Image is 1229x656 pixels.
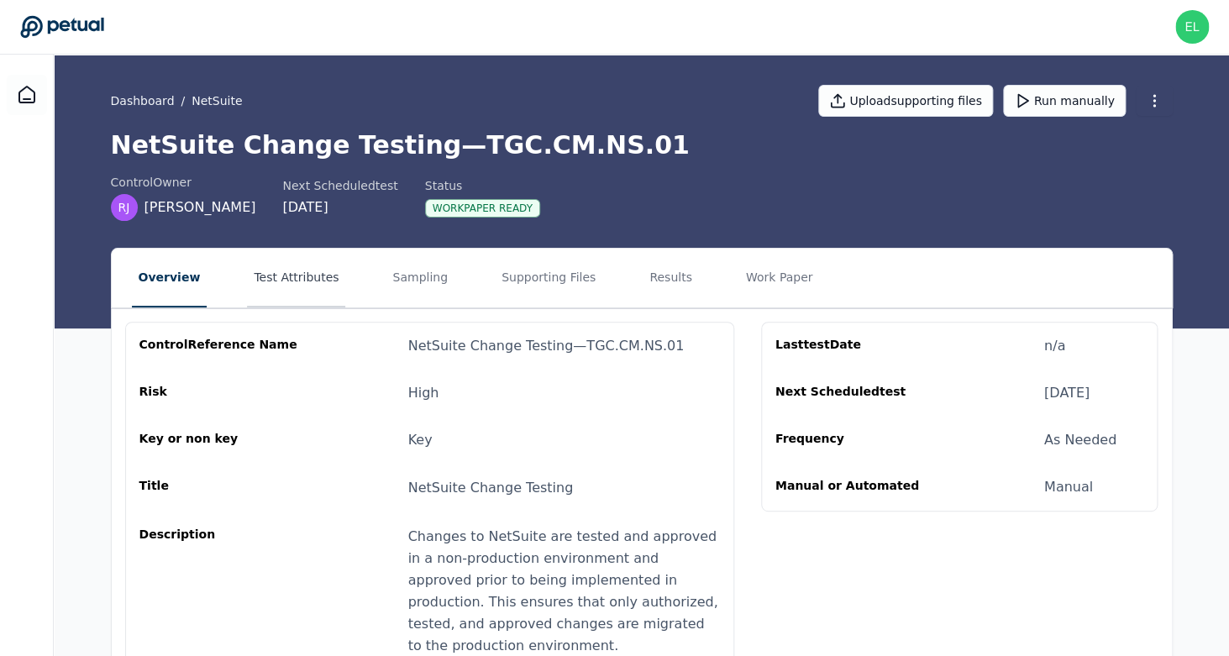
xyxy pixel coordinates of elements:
[20,15,104,39] a: Go to Dashboard
[643,249,699,307] button: Results
[775,336,937,356] div: Last test Date
[775,430,937,450] div: Frequency
[408,336,685,356] div: NetSuite Change Testing — TGC.CM.NS.01
[139,477,301,499] div: Title
[739,249,820,307] button: Work Paper
[1044,336,1065,356] div: n/a
[112,249,1172,307] nav: Tabs
[386,249,454,307] button: Sampling
[282,197,397,218] div: [DATE]
[111,174,256,191] div: control Owner
[1044,430,1116,450] div: As Needed
[111,92,175,109] a: Dashboard
[111,130,1173,160] h1: NetSuite Change Testing — TGC.CM.NS.01
[111,92,243,109] div: /
[139,383,301,403] div: Risk
[425,199,540,218] div: Workpaper Ready
[408,383,439,403] div: High
[425,177,540,194] div: Status
[408,480,574,496] span: NetSuite Change Testing
[132,249,207,307] button: Overview
[775,477,937,497] div: Manual or Automated
[408,430,433,450] div: Key
[139,430,301,450] div: Key or non key
[1175,10,1209,44] img: eliot+reddit@petual.ai
[495,249,602,307] button: Supporting Files
[7,75,47,115] a: Dashboard
[247,249,345,307] button: Test Attributes
[818,85,993,117] button: Uploadsupporting files
[139,336,301,356] div: control Reference Name
[1003,85,1126,117] button: Run manually
[1044,383,1090,403] div: [DATE]
[1044,477,1093,497] div: Manual
[192,92,242,109] button: NetSuite
[775,383,937,403] div: Next Scheduled test
[282,177,397,194] div: Next Scheduled test
[144,197,256,218] span: [PERSON_NAME]
[118,199,130,216] span: RJ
